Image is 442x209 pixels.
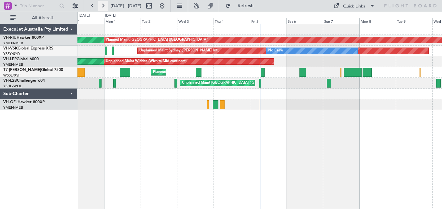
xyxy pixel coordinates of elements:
span: Refresh [232,4,259,8]
div: Unplanned Maint Sydney ([PERSON_NAME] Intl) [139,46,219,56]
div: Planned Maint [GEOGRAPHIC_DATA] ([GEOGRAPHIC_DATA]) [106,35,208,45]
span: [DATE] - [DATE] [111,3,141,9]
a: YSHL/WOL [3,84,22,89]
div: No Crew [268,46,283,56]
div: Mon 8 [359,18,396,24]
div: Quick Links [343,3,365,10]
a: YSSY/SYD [3,51,20,56]
div: Tue 2 [141,18,177,24]
div: Unplanned Maint [GEOGRAPHIC_DATA] ([GEOGRAPHIC_DATA]) [182,78,289,88]
a: VH-LEPGlobal 6000 [3,57,39,61]
a: VH-L2BChallenger 604 [3,79,45,83]
a: YMEN/MEB [3,41,23,46]
div: Mon 1 [104,18,141,24]
div: Unplanned Maint Wichita (Wichita Mid-continent) [106,57,186,66]
a: VH-VSKGlobal Express XRS [3,47,53,50]
div: Sat 6 [286,18,323,24]
div: Fri 5 [250,18,286,24]
a: VH-RIUHawker 800XP [3,36,44,40]
span: T7-[PERSON_NAME] [3,68,41,72]
input: Trip Number [20,1,57,11]
div: Wed 3 [177,18,214,24]
span: All Aircraft [17,16,69,20]
a: WSSL/XSP [3,73,21,78]
a: YMEN/MEB [3,62,23,67]
div: Tue 9 [396,18,432,24]
div: Sun 31 [68,18,104,24]
div: Planned Maint Dubai (Al Maktoum Intl) [153,67,217,77]
span: VH-RIU [3,36,17,40]
span: VH-OFJ [3,100,18,104]
button: Refresh [222,1,261,11]
a: T7-[PERSON_NAME]Global 7500 [3,68,63,72]
div: [DATE] [79,13,90,19]
div: Sun 7 [323,18,359,24]
a: VH-OFJHawker 800XP [3,100,45,104]
button: Quick Links [330,1,378,11]
span: VH-VSK [3,47,18,50]
a: YMEN/MEB [3,105,23,110]
div: Thu 4 [214,18,250,24]
span: VH-L2B [3,79,17,83]
span: VH-LEP [3,57,17,61]
button: All Aircraft [7,13,71,23]
div: [DATE] [105,13,116,19]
